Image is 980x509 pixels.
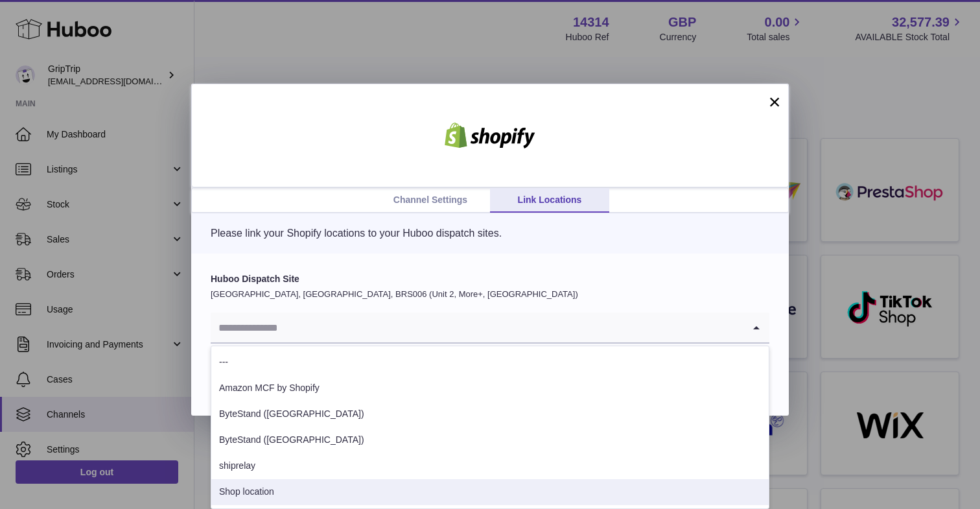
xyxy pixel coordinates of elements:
[211,273,769,285] label: Huboo Dispatch Site
[211,289,769,300] p: [GEOGRAPHIC_DATA], [GEOGRAPHIC_DATA], BRS006 (Unit 2, More+, [GEOGRAPHIC_DATA])
[211,453,769,479] li: shiprelay
[767,94,782,110] button: ×
[211,349,769,375] li: ---
[371,188,490,213] a: Channel Settings
[211,401,769,427] li: ByteStand ([GEOGRAPHIC_DATA])
[490,188,609,213] a: Link Locations
[211,313,743,342] input: Search for option
[211,313,769,344] div: Search for option
[211,375,769,401] li: Amazon MCF by Shopify
[211,226,769,241] p: Please link your Shopify locations to your Huboo dispatch sites.
[435,123,545,148] img: shopify
[211,427,769,453] li: ByteStand ([GEOGRAPHIC_DATA])
[211,479,769,505] li: Shop location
